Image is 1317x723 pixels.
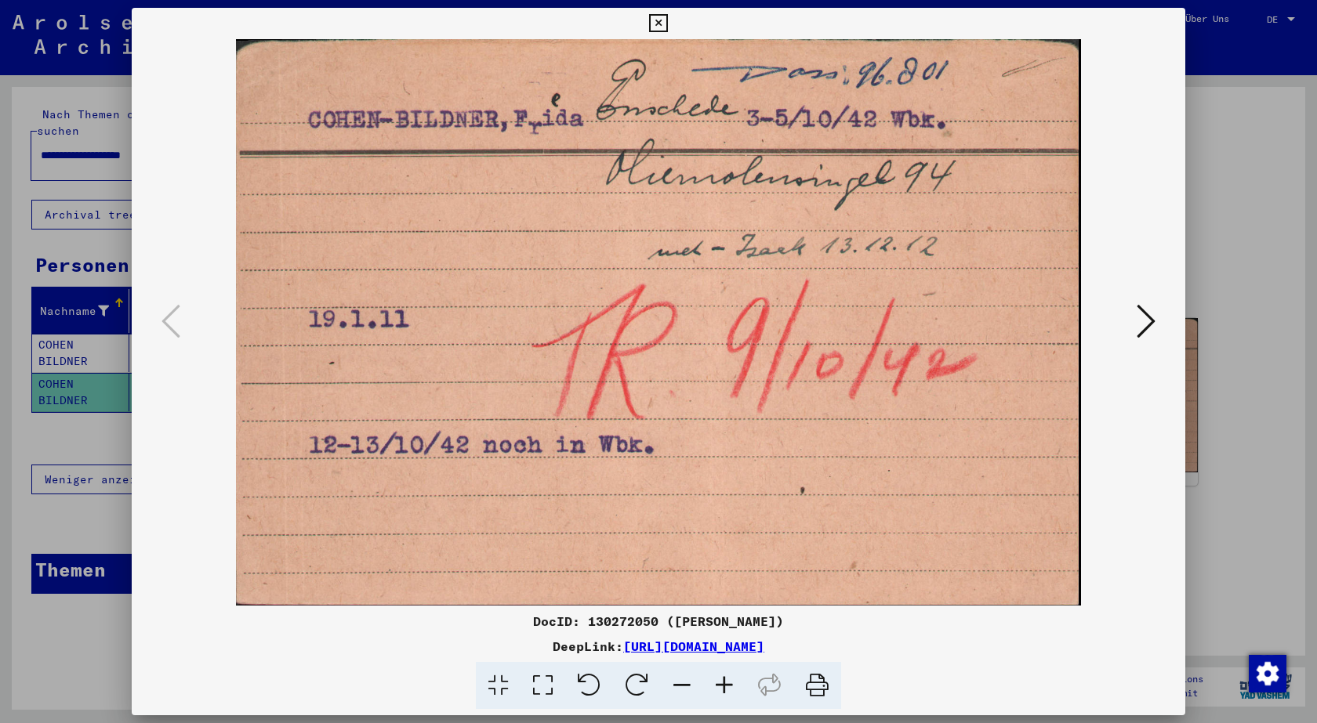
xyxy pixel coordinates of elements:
div: DeepLink: [132,637,1185,656]
div: Zustimmung ändern [1248,654,1286,692]
img: Zustimmung ändern [1249,655,1286,692]
a: [URL][DOMAIN_NAME] [623,638,764,654]
div: DocID: 130272050 ([PERSON_NAME]) [132,612,1185,631]
img: 001.jpg [185,39,1132,606]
